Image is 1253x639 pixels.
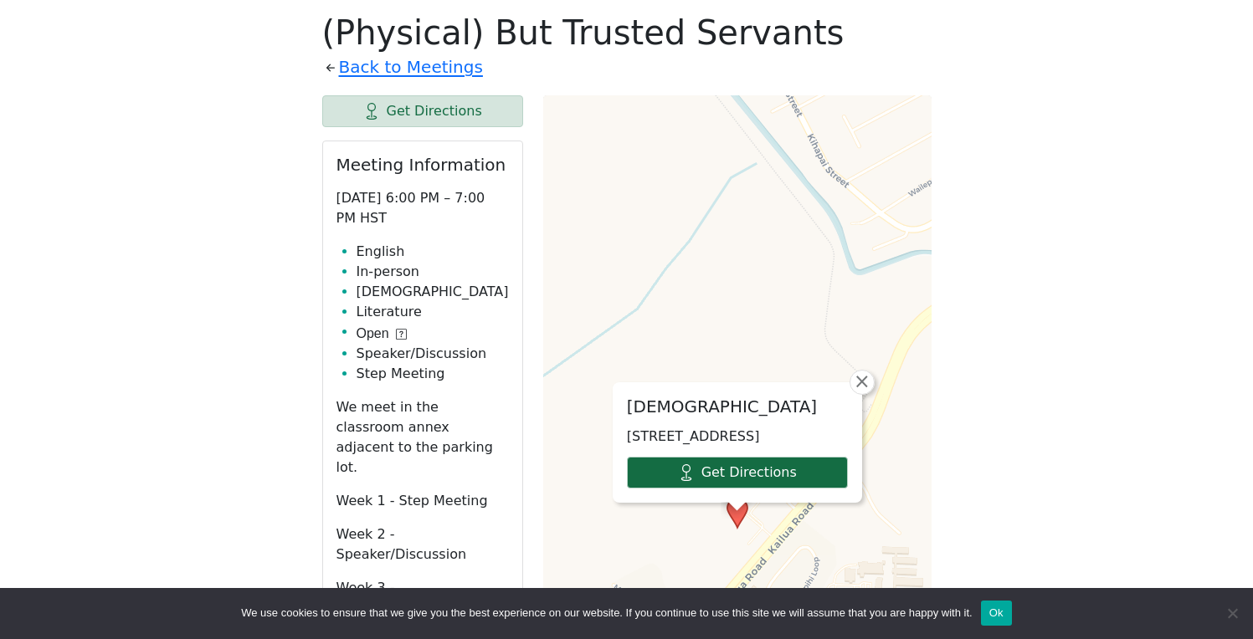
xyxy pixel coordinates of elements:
p: Week 3 - [DEMOGRAPHIC_DATA] Literature [336,578,509,638]
button: Open [357,324,407,344]
li: Literature [357,302,509,322]
li: [DEMOGRAPHIC_DATA] [357,282,509,302]
span: We use cookies to ensure that we give you the best experience on our website. If you continue to ... [241,605,972,621]
li: Speaker/Discussion [357,344,509,364]
span: Open [357,324,389,344]
li: In-person [357,262,509,282]
h2: [DEMOGRAPHIC_DATA] [627,396,848,417]
h2: Meeting Information [336,155,509,175]
span: × [854,371,870,391]
p: Week 1 - Step Meeting [336,491,509,511]
button: Ok [981,601,1012,626]
span: No [1224,605,1240,621]
p: [DATE] 6:00 PM – 7:00 PM HST [336,188,509,228]
li: English [357,242,509,262]
h1: (Physical) But Trusted Servants [322,13,932,53]
li: Step Meeting [357,364,509,384]
p: We meet in the classroom annex adjacent to the parking lot. [336,397,509,478]
a: Get Directions [322,95,523,127]
p: Week 2 - Speaker/Discussion [336,524,509,565]
a: Back to Meetings [339,53,483,82]
a: Get Directions [627,457,848,488]
p: [STREET_ADDRESS] [627,427,848,447]
a: Close popup [850,370,875,395]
